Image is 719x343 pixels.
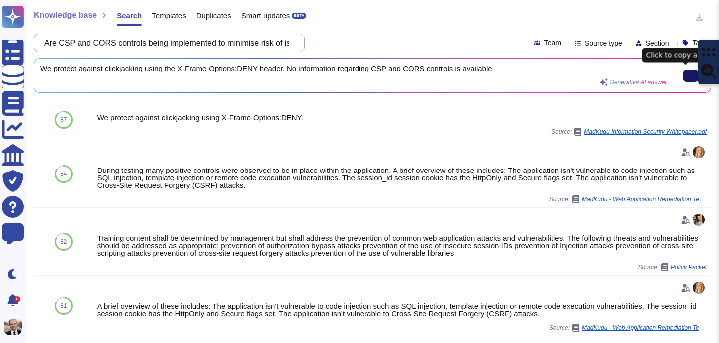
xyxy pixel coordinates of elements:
[638,263,707,271] span: Source:
[584,129,707,135] span: MadKudu Information Security Whitepaper.pdf
[97,114,707,121] div: We protect against clickjacking using X-Frame-Options:DENY.
[60,239,67,245] span: 82
[4,317,22,335] img: user
[241,12,290,19] span: Smart updates
[582,196,707,202] span: MadKudu - Web Application Remediation Test Report (2020).pdf
[692,39,707,46] span: Tags
[549,324,707,332] span: Source:
[152,12,186,19] span: Templates
[610,79,667,85] span: Generative AI answer
[582,325,707,331] span: MadKudu - Web Application Remediation Test Report (2020).pdf
[60,303,67,309] span: 81
[34,11,97,19] span: Knowledge base
[39,34,294,52] input: Search a question or template...
[549,195,707,203] span: Source:
[693,282,705,294] img: user
[40,65,667,72] span: We protect against clickjacking using the X-Frame-Options:DENY header. No information regarding C...
[60,117,67,123] span: 87
[544,39,561,46] span: Team
[97,302,707,317] div: A brief overview of these includes: The application isn't vulnerable to code injection such as SQ...
[585,40,622,47] span: Source type
[646,40,669,47] span: Section
[693,214,705,226] img: user
[196,12,231,19] span: Duplicates
[671,264,707,270] span: Policy Packet
[97,234,707,257] div: Training content shall be determined by management but shall address the prevention of common web...
[693,146,705,158] img: user
[117,12,142,19] span: Search
[97,167,707,189] div: During testing many positive controls were observed to be in place within the application. A brie...
[2,315,29,337] button: user
[551,128,707,136] span: Source:
[292,13,306,19] div: BETA
[14,296,20,302] div: 6
[60,171,67,177] span: 84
